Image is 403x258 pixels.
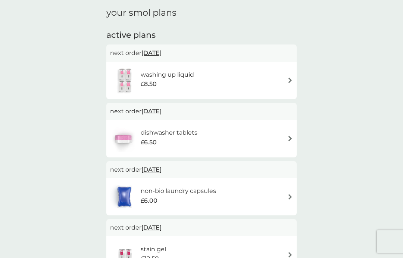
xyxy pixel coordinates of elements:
[110,165,293,175] p: next order
[287,77,293,83] img: arrow right
[287,252,293,258] img: arrow right
[141,245,166,254] h6: stain gel
[141,186,216,196] h6: non-bio laundry capsules
[141,46,162,60] span: [DATE]
[110,184,138,210] img: non-bio laundry capsules
[141,79,157,89] span: £8.50
[106,7,297,18] h1: your smol plans
[141,162,162,177] span: [DATE]
[106,30,297,41] h2: active plans
[287,194,293,200] img: arrow right
[110,67,141,93] img: washing up liquid
[141,70,194,80] h6: washing up liquid
[141,138,157,147] span: £6.50
[141,220,162,235] span: [DATE]
[287,136,293,141] img: arrow right
[141,196,157,206] span: £6.00
[141,128,197,138] h6: dishwasher tablets
[110,107,293,116] p: next order
[110,48,293,58] p: next order
[141,104,162,119] span: [DATE]
[110,223,293,233] p: next order
[110,126,136,152] img: dishwasher tablets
